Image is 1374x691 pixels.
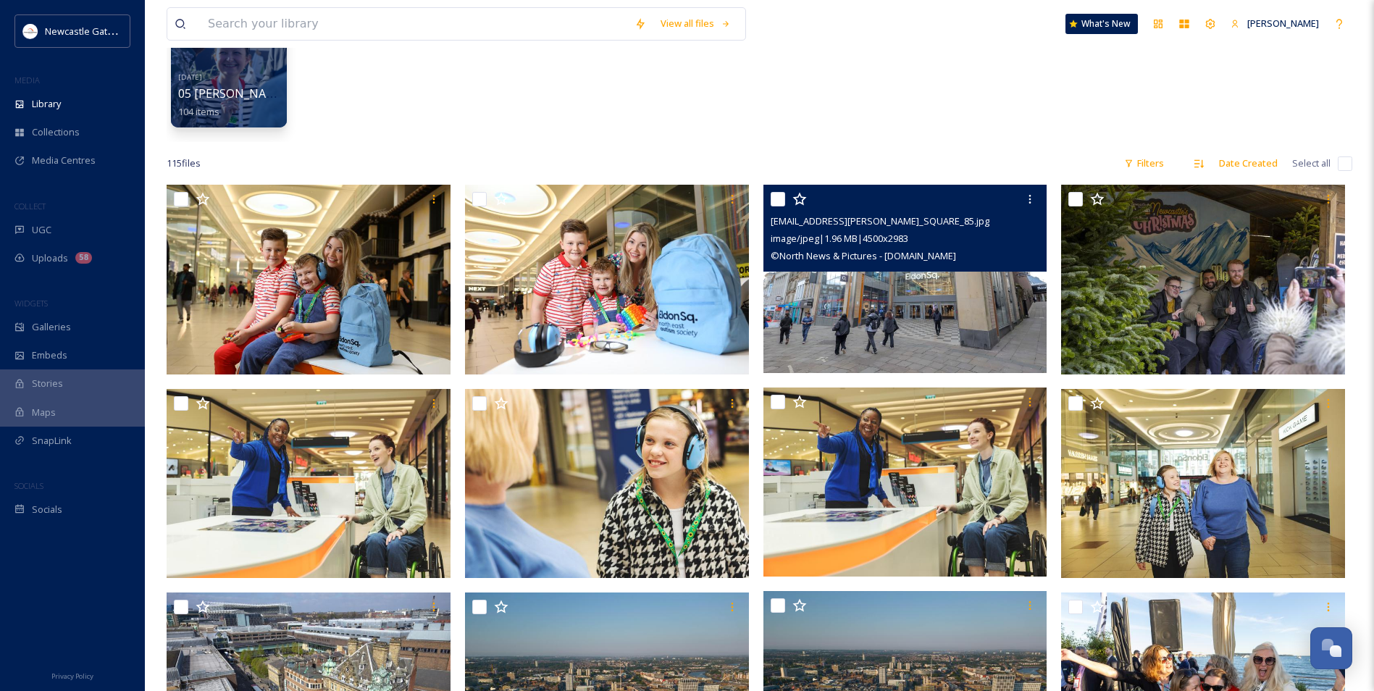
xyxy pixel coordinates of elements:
[1292,156,1331,170] span: Select all
[32,503,62,516] span: Socials
[771,249,956,262] span: © North News & Pictures - [DOMAIN_NAME]
[1117,149,1171,177] div: Filters
[178,85,458,101] span: 05 [PERSON_NAME][GEOGRAPHIC_DATA] reception
[32,223,51,237] span: UGC
[45,24,178,38] span: Newcastle Gateshead Initiative
[167,388,451,578] img: Eldon Sq Kate - IMGA0770.jpg
[763,388,1047,577] img: Eldon Sq Kate - IMGA0786.jpg
[32,251,68,265] span: Uploads
[1061,389,1345,579] img: Eldon Sq Alice - IMGA1001.jpg
[771,214,989,227] span: [EMAIL_ADDRESS][PERSON_NAME]_SQUARE_85.jpg
[32,377,63,390] span: Stories
[32,348,67,362] span: Embeds
[32,434,72,448] span: SnapLink
[23,24,38,38] img: DqD9wEUd_400x400.jpg
[465,388,749,578] img: Eldon Sq Alice - IMGA0815.jpg
[167,185,451,374] img: ext_1747132168.023138_sam.walker@bwpgroup.com-259A8459.JPG
[167,156,201,170] span: 115 file s
[1212,149,1285,177] div: Date Created
[201,8,627,40] input: Search your library
[32,406,56,419] span: Maps
[32,125,80,139] span: Collections
[32,320,71,334] span: Galleries
[1223,9,1326,38] a: [PERSON_NAME]
[465,185,749,374] img: ext_1747132158.604458_sam.walker@bwpgroup.com-259A8303.JPG
[14,75,40,85] span: MEDIA
[178,105,219,118] span: 104 items
[51,666,93,684] a: Privacy Policy
[1065,14,1138,34] a: What's New
[178,72,202,82] span: [DATE]
[32,97,61,111] span: Library
[14,201,46,212] span: COLLECT
[32,154,96,167] span: Media Centres
[14,298,48,309] span: WIDGETS
[178,69,458,118] a: [DATE]05 [PERSON_NAME][GEOGRAPHIC_DATA] reception104 items
[75,252,92,264] div: 58
[14,480,43,491] span: SOCIALS
[1061,185,1345,374] img: 041 NGI Winter.JPG
[771,232,908,245] span: image/jpeg | 1.96 MB | 4500 x 2983
[653,9,738,38] a: View all files
[1310,627,1352,669] button: Open Chat
[1247,17,1319,30] span: [PERSON_NAME]
[51,671,93,681] span: Privacy Policy
[763,185,1047,373] img: ext_1747132128.611528_sam.walker@bwpgroup.com-ELDON_SQUARE_85.jpg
